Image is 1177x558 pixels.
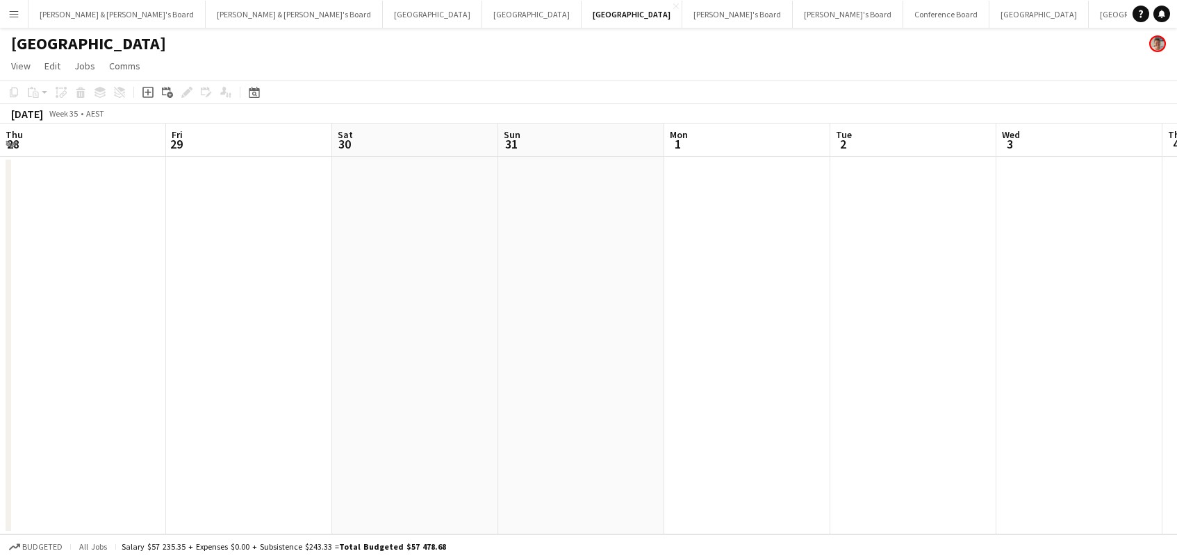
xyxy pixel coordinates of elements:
a: Jobs [69,57,101,75]
span: Sun [504,128,520,141]
button: [GEOGRAPHIC_DATA] [383,1,482,28]
button: [PERSON_NAME]'s Board [793,1,903,28]
button: [PERSON_NAME] & [PERSON_NAME]'s Board [28,1,206,28]
span: Budgeted [22,542,63,552]
span: View [11,60,31,72]
a: Edit [39,57,66,75]
span: Fri [172,128,183,141]
div: AEST [86,108,104,119]
span: Total Budgeted $57 478.68 [339,541,446,552]
span: 28 [3,136,23,152]
span: Wed [1002,128,1020,141]
span: 31 [502,136,520,152]
a: View [6,57,36,75]
span: 2 [834,136,852,152]
span: Thu [6,128,23,141]
app-user-avatar: Victoria Hunt [1149,35,1166,52]
span: Edit [44,60,60,72]
span: Tue [836,128,852,141]
span: 29 [170,136,183,152]
button: [PERSON_NAME] & [PERSON_NAME]'s Board [206,1,383,28]
button: Conference Board [903,1,989,28]
span: Mon [670,128,688,141]
a: Comms [104,57,146,75]
span: Comms [109,60,140,72]
span: Week 35 [46,108,81,119]
span: 1 [668,136,688,152]
div: [DATE] [11,107,43,121]
span: Sat [338,128,353,141]
button: Budgeted [7,539,65,555]
div: Salary $57 235.35 + Expenses $0.00 + Subsistence $243.33 = [122,541,446,552]
h1: [GEOGRAPHIC_DATA] [11,33,166,54]
button: [GEOGRAPHIC_DATA] [482,1,582,28]
span: Jobs [74,60,95,72]
button: [GEOGRAPHIC_DATA] [989,1,1089,28]
span: All jobs [76,541,110,552]
span: 3 [1000,136,1020,152]
button: [PERSON_NAME]'s Board [682,1,793,28]
span: 30 [336,136,353,152]
button: [GEOGRAPHIC_DATA] [582,1,682,28]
